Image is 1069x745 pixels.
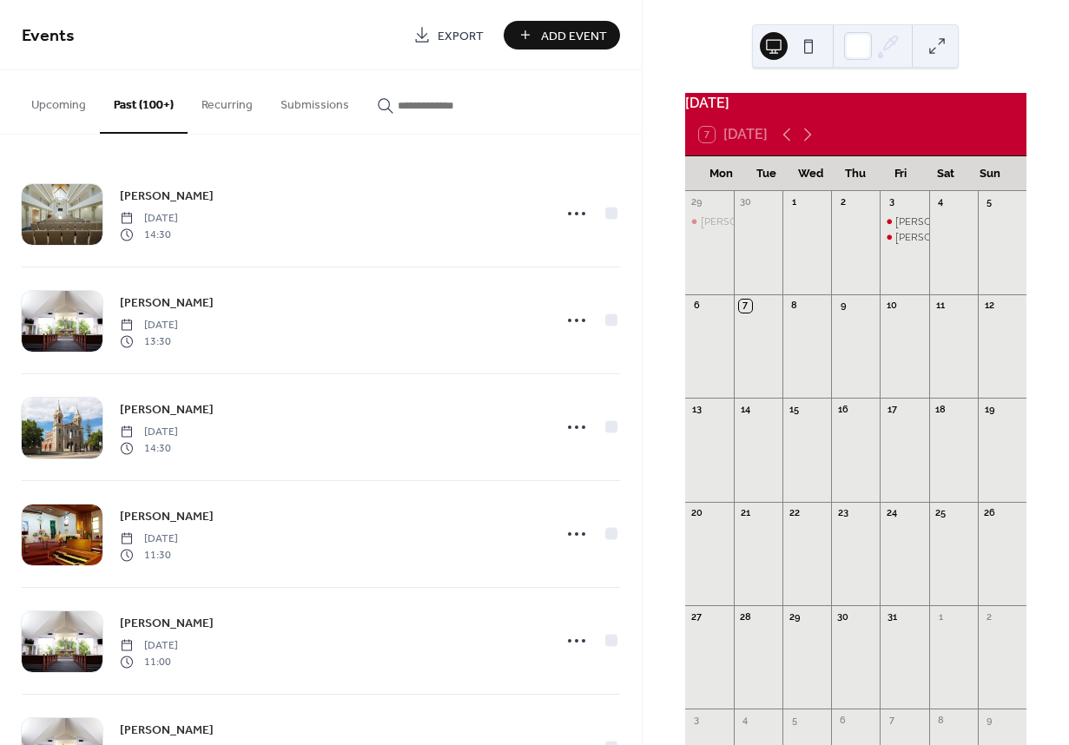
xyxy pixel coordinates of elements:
[120,722,214,740] span: [PERSON_NAME]
[120,613,214,633] a: [PERSON_NAME]
[885,403,898,416] div: 17
[504,21,620,49] button: Add Event
[788,196,801,209] div: 1
[690,507,703,520] div: 20
[400,21,497,49] a: Export
[685,214,734,229] div: Mrs Sonia Kovacevic
[541,27,607,45] span: Add Event
[983,403,996,416] div: 19
[895,214,978,229] div: [PERSON_NAME]
[739,610,752,623] div: 28
[836,714,849,727] div: 6
[967,156,1013,191] div: Sun
[188,70,267,132] button: Recurring
[923,156,968,191] div: Sat
[788,714,801,727] div: 5
[120,506,214,526] a: [PERSON_NAME]
[120,293,214,313] a: [PERSON_NAME]
[788,610,801,623] div: 29
[690,300,703,313] div: 6
[120,294,214,313] span: [PERSON_NAME]
[836,196,849,209] div: 2
[983,196,996,209] div: 5
[685,93,1026,114] div: [DATE]
[120,333,178,349] span: 13:30
[885,610,898,623] div: 31
[690,196,703,209] div: 29
[934,714,947,727] div: 8
[885,196,898,209] div: 3
[120,531,178,547] span: [DATE]
[739,507,752,520] div: 21
[934,300,947,313] div: 11
[100,70,188,134] button: Past (100+)
[885,507,898,520] div: 24
[120,211,178,227] span: [DATE]
[983,610,996,623] div: 2
[120,615,214,633] span: [PERSON_NAME]
[17,70,100,132] button: Upcoming
[983,507,996,520] div: 26
[880,230,928,245] div: Mr Gaetano D’Ettorre
[438,27,484,45] span: Export
[934,196,947,209] div: 4
[690,714,703,727] div: 3
[885,714,898,727] div: 7
[880,214,928,229] div: Mr Ted Flaherty
[120,186,214,206] a: [PERSON_NAME]
[743,156,789,191] div: Tue
[934,610,947,623] div: 1
[739,300,752,313] div: 7
[788,403,801,416] div: 15
[934,507,947,520] div: 25
[120,654,178,669] span: 11:00
[120,638,178,654] span: [DATE]
[690,610,703,623] div: 27
[836,610,849,623] div: 30
[739,196,752,209] div: 30
[120,318,178,333] span: [DATE]
[878,156,923,191] div: Fri
[120,508,214,526] span: [PERSON_NAME]
[983,714,996,727] div: 9
[701,214,783,229] div: [PERSON_NAME]
[833,156,878,191] div: Thu
[739,714,752,727] div: 4
[934,403,947,416] div: 18
[699,156,744,191] div: Mon
[120,401,214,419] span: [PERSON_NAME]
[690,403,703,416] div: 13
[836,507,849,520] div: 23
[120,188,214,206] span: [PERSON_NAME]
[788,300,801,313] div: 8
[836,300,849,313] div: 9
[267,70,363,132] button: Submissions
[789,156,834,191] div: Wed
[120,399,214,419] a: [PERSON_NAME]
[836,403,849,416] div: 16
[120,547,178,563] span: 11:30
[895,230,978,245] div: [PERSON_NAME]
[739,403,752,416] div: 14
[120,227,178,242] span: 14:30
[120,440,178,456] span: 14:30
[983,300,996,313] div: 12
[120,720,214,740] a: [PERSON_NAME]
[788,507,801,520] div: 22
[22,19,75,53] span: Events
[885,300,898,313] div: 10
[120,425,178,440] span: [DATE]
